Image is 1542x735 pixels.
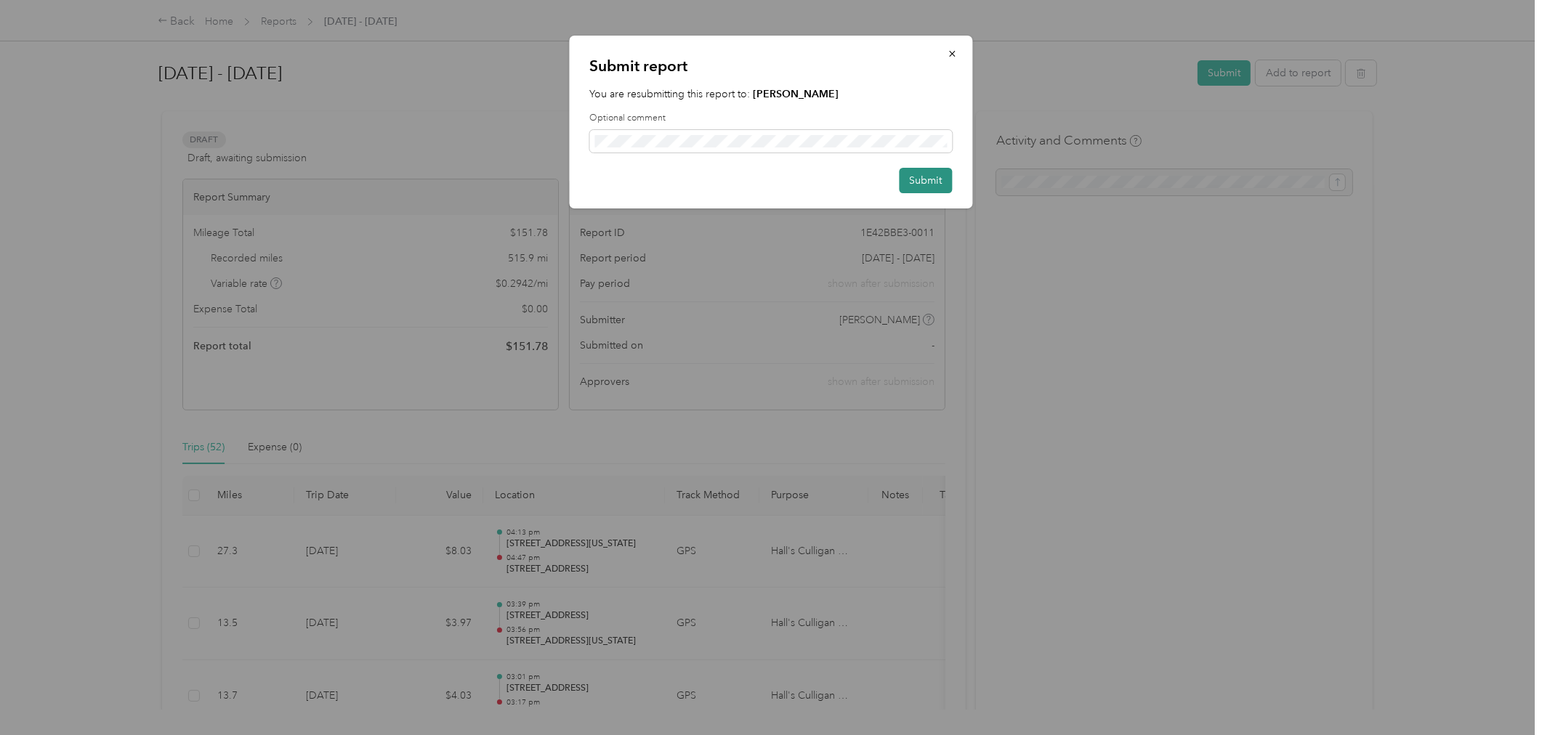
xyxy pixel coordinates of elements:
iframe: Everlance-gr Chat Button Frame [1461,654,1542,735]
p: You are resubmitting this report to: [590,86,953,102]
button: Submit [900,168,953,193]
strong: [PERSON_NAME] [754,88,839,100]
label: Optional comment [590,112,953,125]
p: Submit report [590,56,953,76]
